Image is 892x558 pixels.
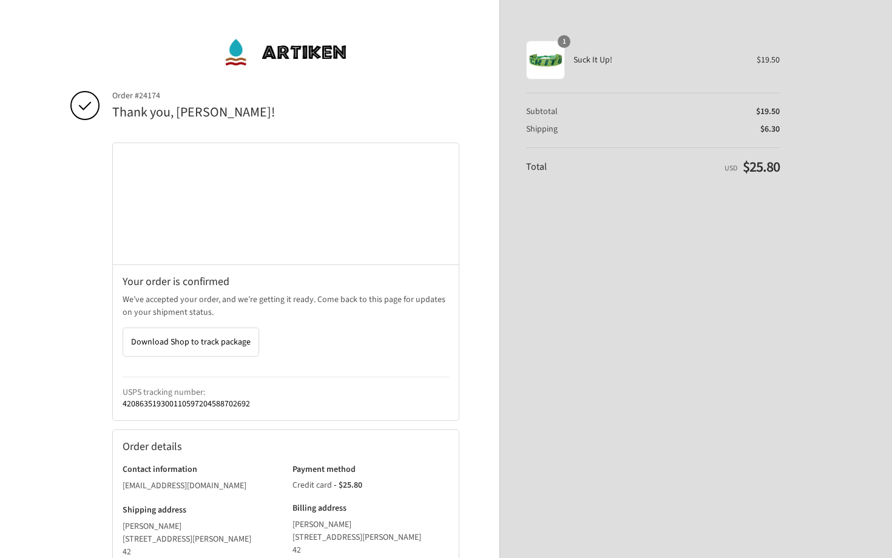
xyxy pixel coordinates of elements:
[123,386,205,398] strong: USPS tracking number:
[725,163,737,173] span: USD
[292,464,450,475] h3: Payment method
[757,54,780,66] span: $19.50
[123,480,246,492] bdo: [EMAIL_ADDRESS][DOMAIN_NAME]
[112,90,459,101] span: Order #24174
[123,440,286,454] h2: Order details
[113,143,459,264] iframe: Google map displaying pin point of shipping address: Sedona, Arizona
[760,123,780,135] span: $6.30
[573,55,740,66] span: Suck It Up!
[526,106,606,117] th: Subtotal
[292,503,450,514] h3: Billing address
[526,41,565,79] img: Suck It Up!
[756,106,780,118] span: $19.50
[743,156,780,178] span: $25.80
[224,34,348,70] img: ArtiKen
[123,275,449,289] h2: Your order is confirmed
[123,398,250,410] a: 420863519300110597204588702692
[123,294,449,319] p: We’ve accepted your order, and we’re getting it ready. Come back to this page for updates on your...
[526,160,547,173] span: Total
[123,464,280,475] h3: Contact information
[334,479,362,491] span: - $25.80
[123,505,280,516] h3: Shipping address
[292,479,332,491] span: Credit card
[131,336,251,348] span: Download Shop to track package
[123,328,259,357] button: Download Shop to track package
[558,35,570,48] span: 1
[112,104,459,121] h2: Thank you, [PERSON_NAME]!
[526,123,558,135] span: Shipping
